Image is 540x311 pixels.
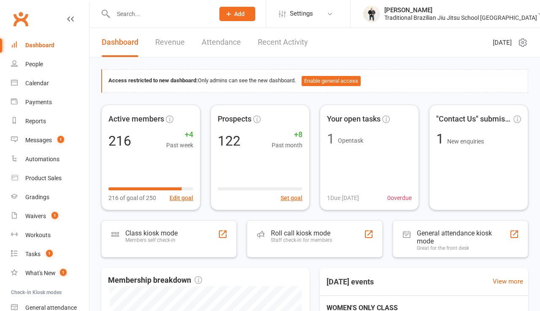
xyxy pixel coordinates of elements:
[436,131,447,147] span: 1
[111,8,208,20] input: Search...
[11,150,89,169] a: Automations
[320,274,381,289] h3: [DATE] events
[125,237,178,243] div: Members self check-in
[234,11,245,17] span: Add
[25,99,52,105] div: Payments
[271,229,332,237] div: Roll call kiosk mode
[272,129,302,141] span: +8
[218,113,251,125] span: Prospects
[338,137,363,144] span: Open task
[290,4,313,23] span: Settings
[11,131,89,150] a: Messages 1
[417,229,510,245] div: General attendance kiosk mode
[327,113,381,125] span: Your open tasks
[11,36,89,55] a: Dashboard
[271,237,332,243] div: Staff check-in for members
[219,7,255,21] button: Add
[60,269,67,276] span: 1
[387,193,412,203] span: 0 overdue
[447,138,484,145] span: New enquiries
[57,136,64,143] span: 1
[166,129,193,141] span: +4
[25,175,62,181] div: Product Sales
[10,8,31,30] a: Clubworx
[302,76,361,86] button: Enable general access
[25,61,43,68] div: People
[166,141,193,150] span: Past week
[384,6,537,14] div: [PERSON_NAME]
[25,194,49,200] div: Gradings
[155,28,185,57] a: Revenue
[51,212,58,219] span: 1
[102,28,138,57] a: Dashboard
[11,245,89,264] a: Tasks 1
[25,213,46,219] div: Waivers
[436,113,512,125] span: "Contact Us" submissions
[218,134,240,148] div: 122
[11,74,89,93] a: Calendar
[125,229,178,237] div: Class kiosk mode
[25,232,51,238] div: Workouts
[108,77,198,84] strong: Access restricted to new dashboard:
[108,134,131,148] div: 216
[11,169,89,188] a: Product Sales
[108,193,156,203] span: 216 of goal of 250
[11,207,89,226] a: Waivers 1
[25,251,40,257] div: Tasks
[11,226,89,245] a: Workouts
[11,55,89,74] a: People
[25,156,59,162] div: Automations
[11,188,89,207] a: Gradings
[493,38,512,48] span: [DATE]
[25,270,56,276] div: What's New
[258,28,308,57] a: Recent Activity
[108,76,521,86] div: Only admins can see the new dashboard.
[170,193,193,203] button: Edit goal
[493,276,523,287] a: View more
[384,14,537,22] div: Traditional Brazilian Jiu Jitsu School [GEOGRAPHIC_DATA]
[46,250,53,257] span: 1
[281,193,302,203] button: Set goal
[11,264,89,283] a: What's New1
[25,80,49,87] div: Calendar
[11,93,89,112] a: Payments
[25,137,52,143] div: Messages
[25,304,77,311] div: General attendance
[363,5,380,22] img: thumb_image1732515240.png
[327,132,335,146] div: 1
[108,113,164,125] span: Active members
[25,118,46,124] div: Reports
[417,245,510,251] div: Great for the front desk
[202,28,241,57] a: Attendance
[272,141,302,150] span: Past month
[327,193,359,203] span: 1 Due [DATE]
[108,274,202,287] span: Membership breakdown
[11,112,89,131] a: Reports
[25,42,54,49] div: Dashboard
